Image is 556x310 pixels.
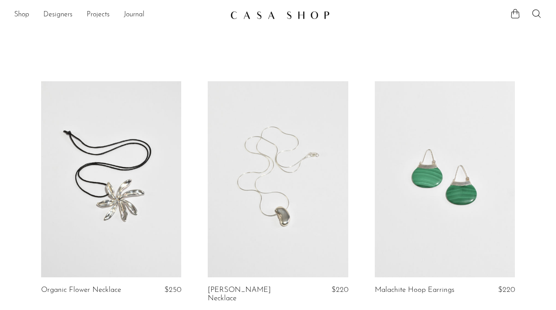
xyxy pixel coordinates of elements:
ul: NEW HEADER MENU [14,8,223,23]
nav: Desktop navigation [14,8,223,23]
span: $250 [164,286,181,294]
a: Designers [43,9,72,21]
span: $220 [331,286,348,294]
a: Shop [14,9,29,21]
span: $220 [498,286,515,294]
a: Malachite Hoop Earrings [375,286,454,294]
a: Organic Flower Necklace [41,286,121,294]
a: [PERSON_NAME] Necklace [208,286,301,302]
a: Journal [124,9,145,21]
a: Projects [87,9,110,21]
